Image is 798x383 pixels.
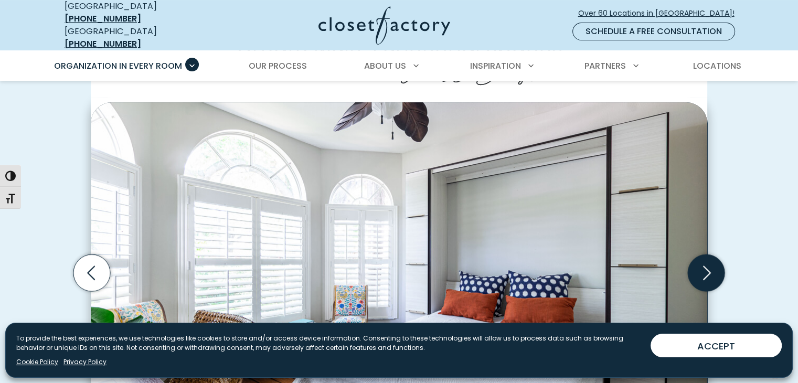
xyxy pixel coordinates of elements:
[16,357,58,367] a: Cookie Policy
[364,60,406,72] span: About Us
[693,60,741,72] span: Locations
[16,334,642,353] p: To provide the best experiences, we use technologies like cookies to store and/or access device i...
[584,60,626,72] span: Partners
[65,38,141,50] a: [PHONE_NUMBER]
[265,59,396,88] span: with Built-In
[65,25,217,50] div: [GEOGRAPHIC_DATA]
[65,13,141,25] a: [PHONE_NUMBER]
[69,250,114,295] button: Previous slide
[684,250,729,295] button: Next slide
[54,60,182,72] span: Organization in Every Room
[47,51,752,81] nav: Primary Menu
[572,23,735,40] a: Schedule a Free Consultation
[578,4,743,23] a: Over 60 Locations in [GEOGRAPHIC_DATA]!
[318,6,450,45] img: Closet Factory Logo
[578,8,743,19] span: Over 60 Locations in [GEOGRAPHIC_DATA]!
[249,60,307,72] span: Our Process
[651,334,782,357] button: ACCEPT
[470,60,521,72] span: Inspiration
[63,357,107,367] a: Privacy Policy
